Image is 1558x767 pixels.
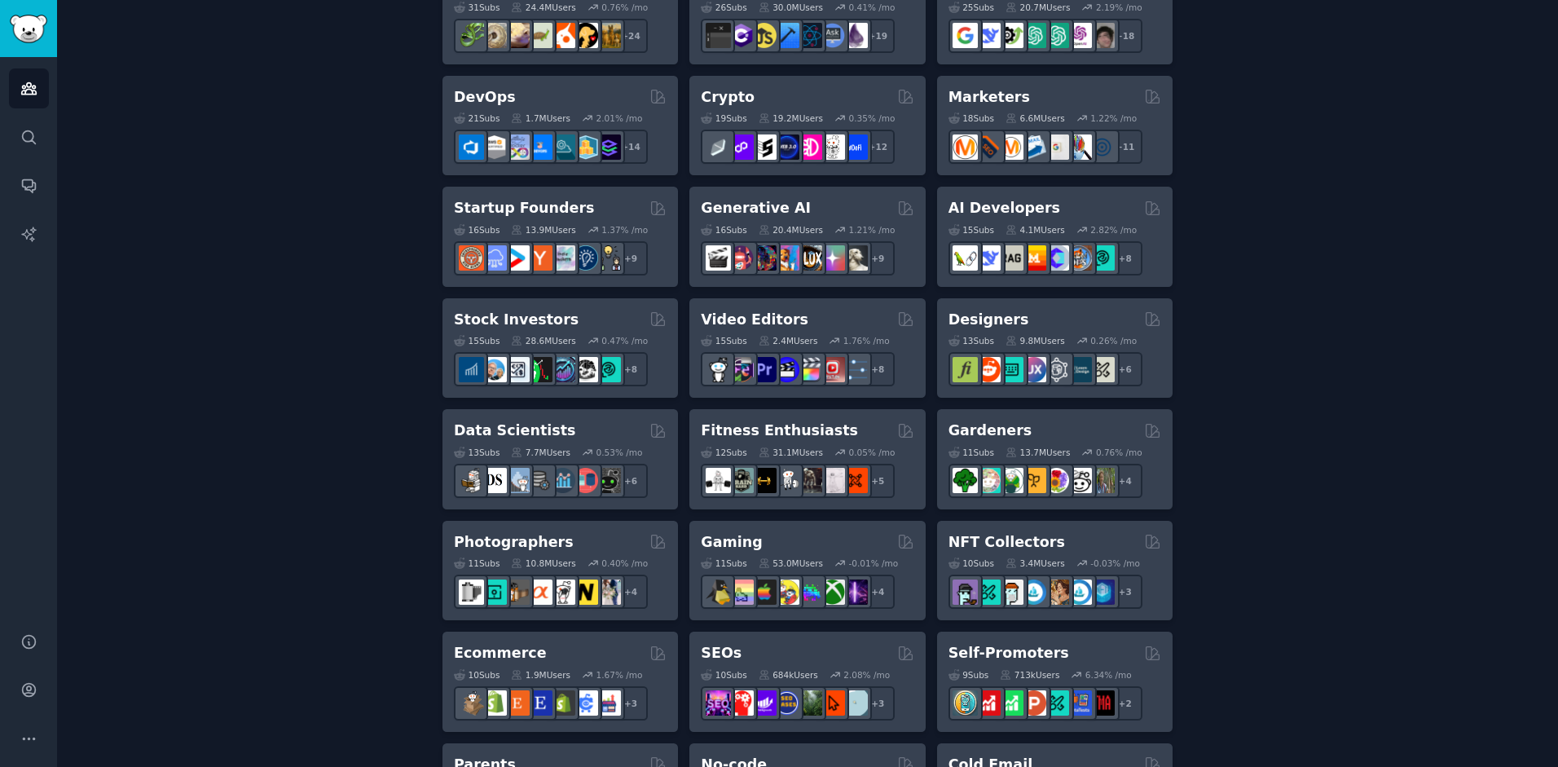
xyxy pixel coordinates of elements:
img: CryptoNews [820,134,845,160]
div: + 14 [614,130,648,164]
img: GummySearch logo [10,15,47,43]
div: 25 Sub s [948,2,994,13]
img: PetAdvice [573,23,598,48]
img: Youtubevideo [820,357,845,382]
img: ArtificalIntelligence [1089,23,1115,48]
img: shopify [482,690,507,716]
img: Etsy [504,690,530,716]
img: ValueInvesting [482,357,507,382]
img: canon [550,580,575,605]
div: 6.34 % /mo [1085,669,1132,681]
div: 10 Sub s [454,669,500,681]
div: 2.82 % /mo [1090,224,1137,236]
div: 684k Users [759,669,818,681]
img: EntrepreneurRideAlong [459,245,484,271]
div: 713k Users [1000,669,1059,681]
img: gopro [706,357,731,382]
img: CozyGamers [728,580,754,605]
img: ProductHunters [1021,690,1046,716]
h2: Generative AI [701,198,811,218]
img: flowers [1044,468,1069,493]
img: postproduction [843,357,868,382]
img: technicalanalysis [596,357,621,382]
img: betatests [1067,690,1092,716]
div: 1.37 % /mo [601,224,648,236]
img: AskComputerScience [820,23,845,48]
div: 16 Sub s [701,224,746,236]
img: datasets [573,468,598,493]
div: 0.35 % /mo [849,112,896,124]
img: content_marketing [953,134,978,160]
div: 31.1M Users [759,447,823,458]
img: growmybusiness [596,245,621,271]
img: userexperience [1044,357,1069,382]
div: 0.53 % /mo [596,447,643,458]
img: GardeningUK [1021,468,1046,493]
div: + 24 [614,19,648,53]
img: seogrowth [751,690,777,716]
div: 11 Sub s [454,558,500,569]
img: Trading [527,357,552,382]
div: 0.76 % /mo [1096,447,1142,458]
div: + 2 [1108,686,1142,721]
div: 7.7M Users [511,447,570,458]
div: + 3 [1108,575,1142,609]
img: UrbanGardening [1067,468,1092,493]
img: web3 [774,134,799,160]
img: software [706,23,731,48]
div: 9.8M Users [1006,335,1065,346]
div: + 5 [860,464,895,498]
h2: Marketers [948,87,1030,108]
img: Emailmarketing [1021,134,1046,160]
img: MarketingResearch [1067,134,1092,160]
img: dogbreed [596,23,621,48]
h2: DevOps [454,87,516,108]
img: Local_SEO [797,690,822,716]
img: learndesign [1067,357,1092,382]
div: 1.9M Users [511,669,570,681]
img: StocksAndTrading [550,357,575,382]
img: OnlineMarketing [1089,134,1115,160]
div: 21 Sub s [454,112,500,124]
div: 2.01 % /mo [596,112,643,124]
div: 1.21 % /mo [849,224,896,236]
div: 12 Sub s [701,447,746,458]
div: + 8 [614,352,648,386]
img: reviewmyshopify [550,690,575,716]
img: AIDevelopersSociety [1089,245,1115,271]
img: indiehackers [550,245,575,271]
img: AnalogCommunity [504,580,530,605]
img: elixir [843,23,868,48]
img: UX_Design [1089,357,1115,382]
img: ecommerce_growth [596,690,621,716]
img: selfpromotion [998,690,1023,716]
div: 1.76 % /mo [843,335,890,346]
div: 2.4M Users [759,335,818,346]
h2: Photographers [454,532,574,553]
img: turtle [527,23,552,48]
img: MistralAI [1021,245,1046,271]
img: AItoolsCatalog [998,23,1023,48]
div: 0.40 % /mo [601,558,648,569]
img: SEO_Digital_Marketing [706,690,731,716]
img: OpenSeaNFT [1021,580,1046,605]
div: 13.7M Users [1006,447,1070,458]
div: + 6 [1108,352,1142,386]
div: 6.6M Users [1006,112,1065,124]
div: 19 Sub s [701,112,746,124]
div: 0.76 % /mo [601,2,648,13]
img: learnjavascript [751,23,777,48]
img: bigseo [975,134,1001,160]
img: DeepSeek [975,245,1001,271]
img: linux_gaming [706,580,731,605]
img: herpetology [459,23,484,48]
img: GYM [706,468,731,493]
div: 0.05 % /mo [849,447,896,458]
img: SonyAlpha [527,580,552,605]
img: ecommercemarketing [573,690,598,716]
div: 0.47 % /mo [601,335,648,346]
img: fitness30plus [797,468,822,493]
img: analog [459,580,484,605]
img: SavageGarden [998,468,1023,493]
h2: AI Developers [948,198,1060,218]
